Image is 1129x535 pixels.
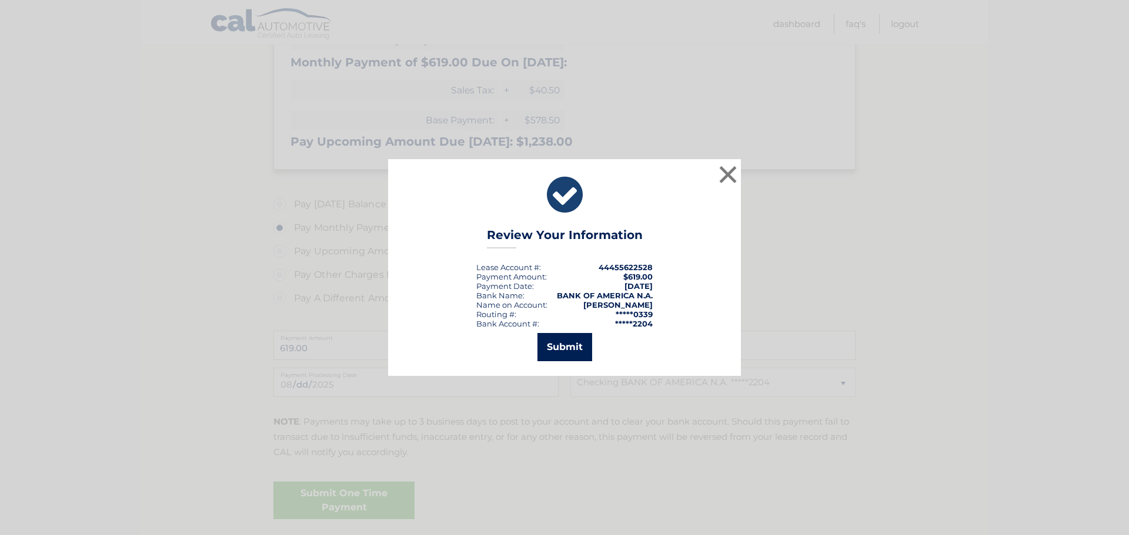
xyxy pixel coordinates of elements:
[487,228,643,248] h3: Review Your Information
[557,291,653,300] strong: BANK OF AMERICA N.A.
[476,281,532,291] span: Payment Date
[476,272,547,281] div: Payment Amount:
[716,163,740,186] button: ×
[476,291,525,300] div: Bank Name:
[623,272,653,281] span: $619.00
[476,263,541,272] div: Lease Account #:
[476,281,534,291] div: :
[537,333,592,361] button: Submit
[476,319,539,328] div: Bank Account #:
[583,300,653,309] strong: [PERSON_NAME]
[624,281,653,291] span: [DATE]
[599,263,653,272] strong: 44455622528
[476,300,547,309] div: Name on Account:
[476,309,516,319] div: Routing #:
